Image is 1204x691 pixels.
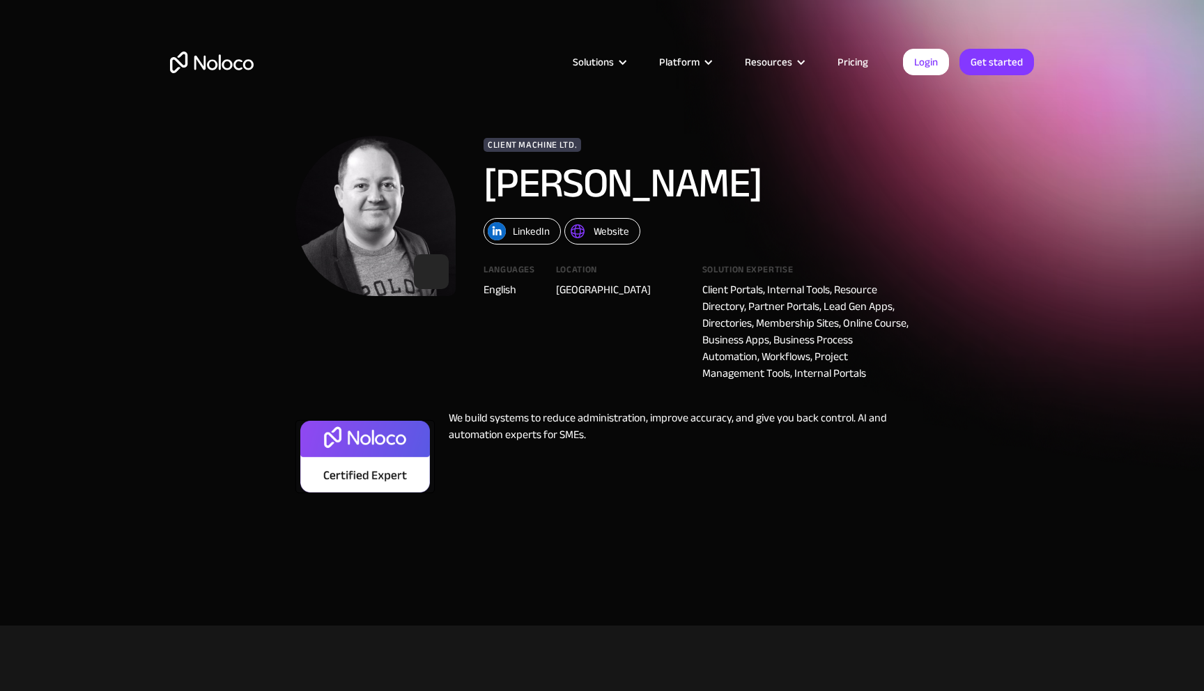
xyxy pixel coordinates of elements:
h1: [PERSON_NAME] [484,162,867,204]
div: Platform [659,53,700,71]
div: LinkedIn [513,222,550,240]
div: Languages [484,265,535,281]
div: [GEOGRAPHIC_DATA] [556,281,681,298]
div: Resources [727,53,820,71]
div: Solutions [573,53,614,71]
a: LinkedIn [484,218,561,244]
a: Login [903,49,949,75]
div: We build systems to reduce administration, improve accuracy, and give you back control. AI and au... [435,410,909,500]
div: Client Portals, Internal Tools, Resource Directory, Partner Portals, Lead Gen Apps, Directories, ... [702,281,909,382]
a: home [170,52,254,73]
div: Website [594,222,629,240]
div: Client Machine Ltd. [484,138,581,152]
div: English [484,281,535,298]
a: Pricing [820,53,886,71]
a: Website [564,218,640,244]
div: Resources [745,53,792,71]
div: Location [556,265,681,281]
div: Solutions [555,53,642,71]
div: Platform [642,53,727,71]
a: Get started [959,49,1034,75]
div: Solution expertise [702,265,909,281]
